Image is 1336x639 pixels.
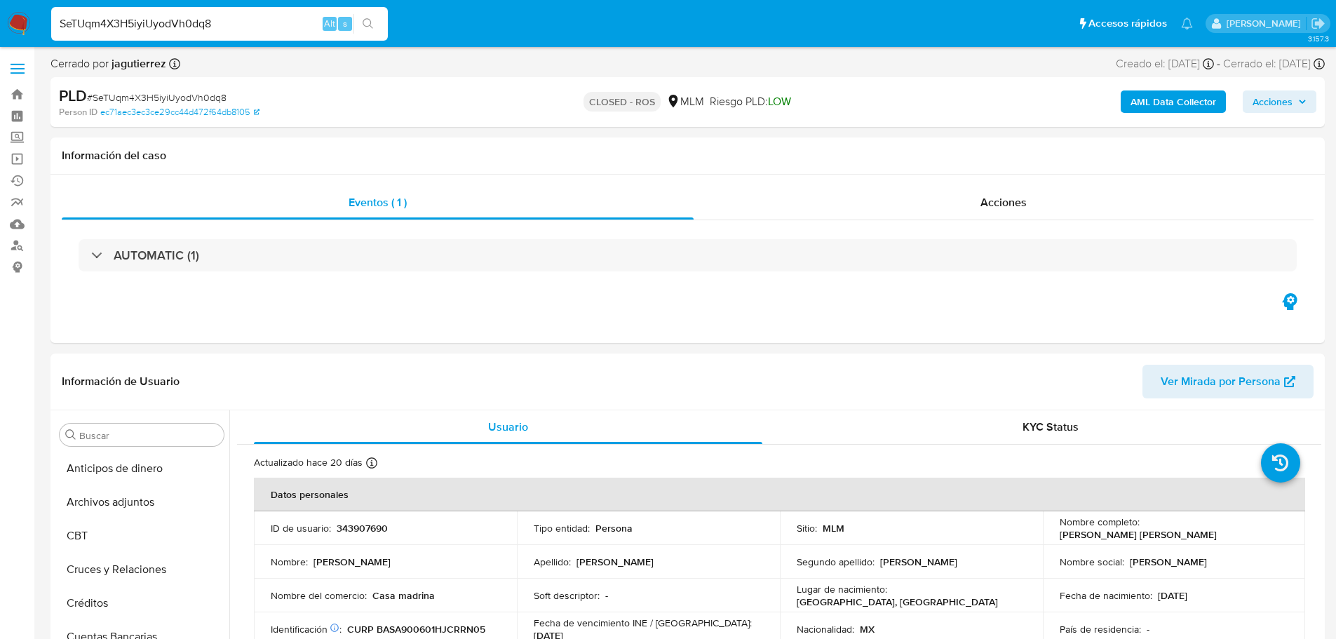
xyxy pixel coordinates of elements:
p: [PERSON_NAME] [1130,556,1207,568]
p: Casa madrina [372,589,435,602]
span: Ver Mirada por Persona [1161,365,1281,398]
p: Nombre social : [1060,556,1124,568]
p: Segundo apellido : [797,556,875,568]
div: Creado el: [DATE] [1116,56,1214,72]
button: AML Data Collector [1121,90,1226,113]
p: marianathalie.grajeda@mercadolibre.com.mx [1227,17,1306,30]
p: Fecha de vencimiento INE / [GEOGRAPHIC_DATA] : [534,617,752,629]
h1: Información del caso [62,149,1314,163]
span: Cerrado por [50,56,166,72]
span: Eventos ( 1 ) [349,194,407,210]
p: ID de usuario : [271,522,331,534]
button: Acciones [1243,90,1316,113]
div: AUTOMATIC (1) [79,239,1297,271]
input: Buscar [79,429,218,442]
p: MX [860,623,875,635]
span: s [343,17,347,30]
p: Soft descriptor : [534,589,600,602]
p: País de residencia : [1060,623,1141,635]
p: CLOSED - ROS [583,92,661,112]
button: Archivos adjuntos [54,485,229,519]
p: [PERSON_NAME] [576,556,654,568]
p: Persona [595,522,633,534]
p: [PERSON_NAME] [313,556,391,568]
h3: AUTOMATIC (1) [114,248,199,263]
p: Nacionalidad : [797,623,854,635]
span: Acciones [980,194,1027,210]
button: search-icon [353,14,382,34]
span: Acciones [1253,90,1293,113]
button: Buscar [65,429,76,440]
button: Cruces y Relaciones [54,553,229,586]
p: Identificación : [271,623,342,635]
b: jagutierrez [109,55,166,72]
p: Lugar de nacimiento : [797,583,887,596]
p: Nombre completo : [1060,516,1140,528]
b: Person ID [59,106,97,119]
p: Sitio : [797,522,817,534]
button: CBT [54,519,229,553]
div: Cerrado el: [DATE] [1223,56,1325,72]
p: Nombre del comercio : [271,589,367,602]
p: MLM [823,522,844,534]
p: Fecha de nacimiento : [1060,589,1152,602]
p: [PERSON_NAME] [880,556,957,568]
th: Datos personales [254,478,1305,511]
span: KYC Status [1023,419,1079,435]
button: Anticipos de dinero [54,452,229,485]
p: [PERSON_NAME] [PERSON_NAME] [1060,528,1217,541]
a: Salir [1311,16,1325,31]
p: Actualizado hace 20 días [254,456,363,469]
span: Accesos rápidos [1088,16,1167,31]
span: Alt [324,17,335,30]
span: # SeTUqm4X3H5iyiUyodVh0dq8 [87,90,227,105]
a: ec71aec3ec3ce29cc44d472f64db8105 [100,106,259,119]
p: CURP BASA900601HJCRRN05 [347,623,485,635]
h1: Información de Usuario [62,375,180,389]
p: - [605,589,608,602]
b: AML Data Collector [1131,90,1216,113]
input: Buscar usuario o caso... [51,15,388,33]
p: Apellido : [534,556,571,568]
span: - [1217,56,1220,72]
span: LOW [768,93,791,109]
div: MLM [666,94,704,109]
button: Ver Mirada por Persona [1142,365,1314,398]
button: Créditos [54,586,229,620]
span: Riesgo PLD: [710,94,791,109]
p: - [1147,623,1149,635]
b: PLD [59,84,87,107]
p: Tipo entidad : [534,522,590,534]
p: Nombre : [271,556,308,568]
span: Usuario [488,419,528,435]
a: Notificaciones [1181,18,1193,29]
p: 343907690 [337,522,388,534]
p: [DATE] [1158,589,1187,602]
p: [GEOGRAPHIC_DATA], [GEOGRAPHIC_DATA] [797,596,998,608]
